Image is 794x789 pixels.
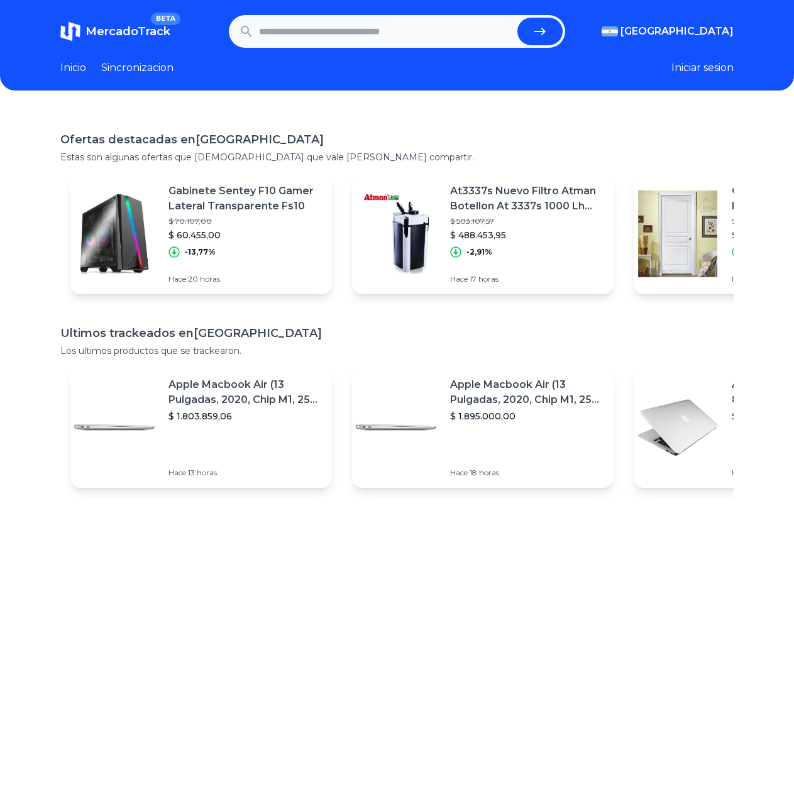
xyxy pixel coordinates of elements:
span: MercadoTrack [85,25,170,38]
p: -13,77% [185,247,216,257]
img: Featured image [70,383,158,472]
img: Featured image [634,383,722,472]
p: Apple Macbook Air (13 Pulgadas, 2020, Chip M1, 256 Gb De Ssd, 8 Gb De Ram) - Plata [168,377,322,407]
p: $ 503.107,57 [450,216,604,226]
p: Gabinete Sentey F10 Gamer Lateral Transparente Fs10 [168,184,322,214]
a: Inicio [60,60,86,75]
img: Featured image [70,190,158,278]
p: $ 1.803.859,06 [168,410,322,422]
h1: Ofertas destacadas en [GEOGRAPHIC_DATA] [60,131,734,148]
p: $ 70.107,00 [168,216,322,226]
span: BETA [151,13,180,25]
button: Iniciar sesion [671,60,734,75]
h1: Ultimos trackeados en [GEOGRAPHIC_DATA] [60,324,734,342]
a: Featured imageApple Macbook Air (13 Pulgadas, 2020, Chip M1, 256 Gb De Ssd, 8 Gb De Ram) - Plata$... [352,367,614,488]
p: Hace 18 horas [450,468,604,478]
p: Hace 13 horas [168,468,322,478]
span: [GEOGRAPHIC_DATA] [620,24,734,39]
img: Featured image [352,383,440,472]
p: Los ultimos productos que se trackearon. [60,345,734,357]
p: Apple Macbook Air (13 Pulgadas, 2020, Chip M1, 256 Gb De Ssd, 8 Gb De Ram) - Plata [450,377,604,407]
p: -2,91% [466,247,492,257]
a: Featured imageApple Macbook Air (13 Pulgadas, 2020, Chip M1, 256 Gb De Ssd, 8 Gb De Ram) - Plata$... [70,367,332,488]
button: [GEOGRAPHIC_DATA] [602,24,734,39]
img: Featured image [352,190,440,278]
p: Hace 20 horas [168,274,322,284]
a: Sincronizacion [101,60,174,75]
p: Hace 17 horas [450,274,604,284]
img: Argentina [602,26,618,36]
a: Featured imageGabinete Sentey F10 Gamer Lateral Transparente Fs10$ 70.107,00$ 60.455,00-13,77%Hac... [70,174,332,294]
img: MercadoTrack [60,21,80,41]
a: MercadoTrackBETA [60,21,170,41]
p: $ 60.455,00 [168,229,322,241]
img: Featured image [634,190,722,278]
p: $ 488.453,95 [450,229,604,241]
p: Estas son algunas ofertas que [DEMOGRAPHIC_DATA] que vale [PERSON_NAME] compartir. [60,151,734,163]
p: At3337s Nuevo Filtro Atman Botellon At 3337s 1000 Lh Envios [450,184,604,214]
a: Featured imageAt3337s Nuevo Filtro Atman Botellon At 3337s 1000 Lh Envios$ 503.107,57$ 488.453,95... [352,174,614,294]
p: $ 1.895.000,00 [450,410,604,422]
